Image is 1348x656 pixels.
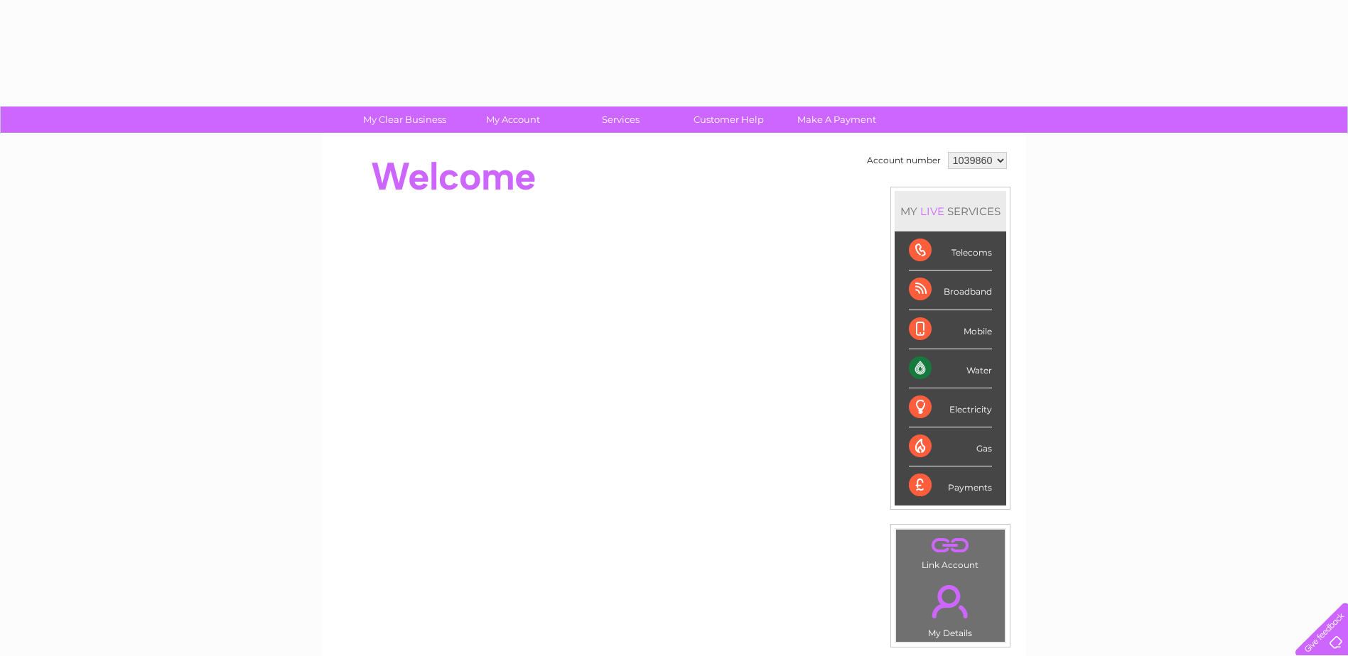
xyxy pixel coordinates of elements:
[900,576,1001,626] a: .
[895,573,1005,643] td: My Details
[909,270,992,310] div: Broadband
[670,106,787,133] a: Customer Help
[917,204,947,218] div: LIVE
[895,529,1005,574] td: Link Account
[909,466,992,505] div: Payments
[909,310,992,349] div: Mobile
[909,427,992,466] div: Gas
[346,106,463,133] a: My Clear Business
[909,349,992,388] div: Water
[909,231,992,270] div: Telecoms
[895,191,1006,231] div: MY SERVICES
[863,148,944,173] td: Account number
[909,388,992,427] div: Electricity
[454,106,571,133] a: My Account
[778,106,895,133] a: Make A Payment
[900,533,1001,558] a: .
[562,106,679,133] a: Services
